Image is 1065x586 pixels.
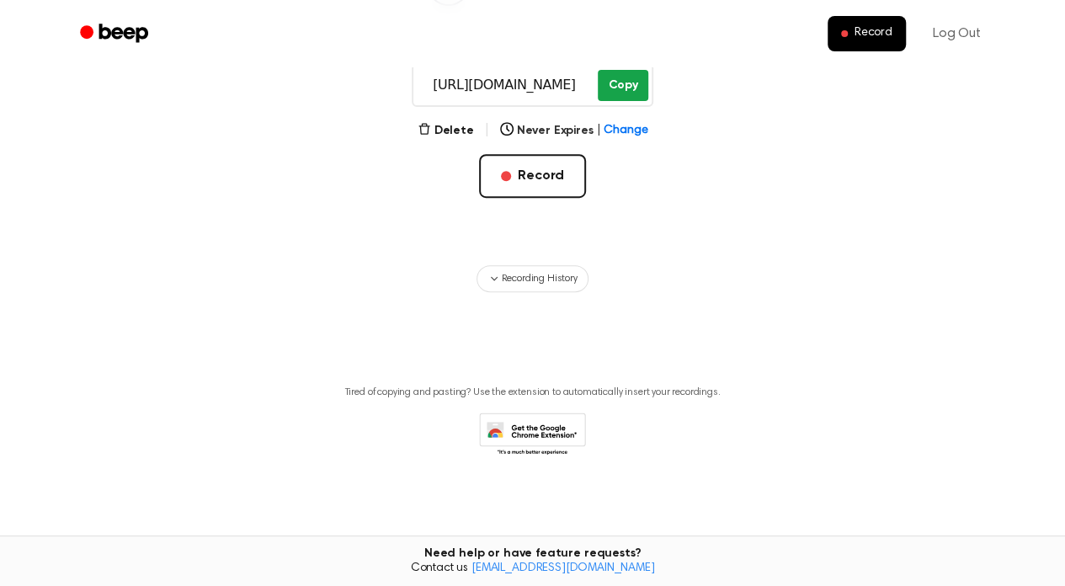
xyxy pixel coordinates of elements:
button: Record [479,154,586,198]
button: Delete [418,122,474,140]
button: Recording History [477,265,588,292]
button: Never Expires|Change [500,122,648,140]
span: Contact us [10,562,1055,577]
span: Change [604,122,647,140]
a: Log Out [916,13,998,54]
span: | [596,122,600,140]
button: Copy [598,70,647,101]
p: Tired of copying and pasting? Use the extension to automatically insert your recordings. [345,386,721,399]
a: [EMAIL_ADDRESS][DOMAIN_NAME] [471,562,655,574]
span: | [484,120,490,141]
span: Record [855,26,892,41]
button: Record [828,16,906,51]
a: Beep [68,18,163,51]
span: Recording History [501,271,577,286]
